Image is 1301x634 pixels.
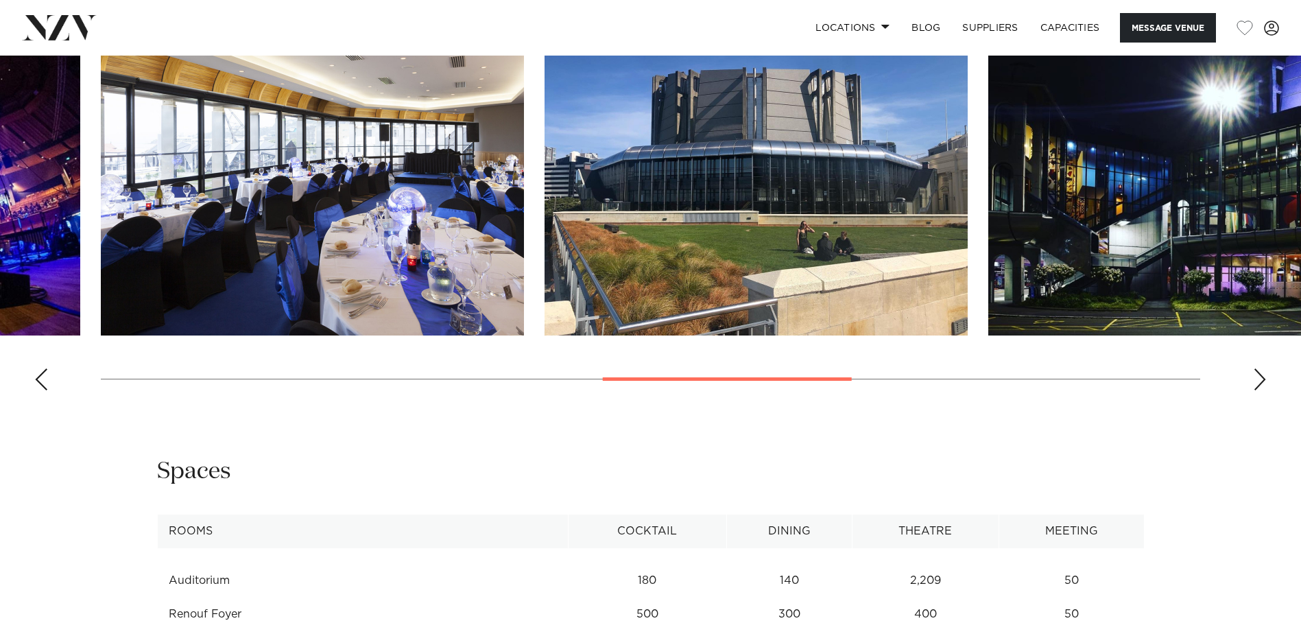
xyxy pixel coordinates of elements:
a: Locations [804,13,900,43]
swiper-slide: 7 / 11 [545,25,968,336]
td: 500 [568,598,726,631]
td: 140 [726,564,852,598]
th: Rooms [157,515,568,548]
td: 300 [726,598,852,631]
td: 400 [852,598,999,631]
a: BLOG [900,13,951,43]
th: Theatre [852,515,999,548]
swiper-slide: 6 / 11 [101,25,524,336]
th: Dining [726,515,852,548]
td: Renouf Foyer [157,598,568,631]
h2: Spaces [157,456,231,487]
td: 180 [568,564,726,598]
td: 50 [999,564,1144,598]
th: Cocktail [568,515,726,548]
a: Capacities [1029,13,1111,43]
img: nzv-logo.png [22,15,97,40]
td: 50 [999,598,1144,631]
a: SUPPLIERS [951,13,1029,43]
td: 2,209 [852,564,999,598]
td: Auditorium [157,564,568,598]
th: Meeting [999,515,1144,548]
button: Message Venue [1120,13,1216,43]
